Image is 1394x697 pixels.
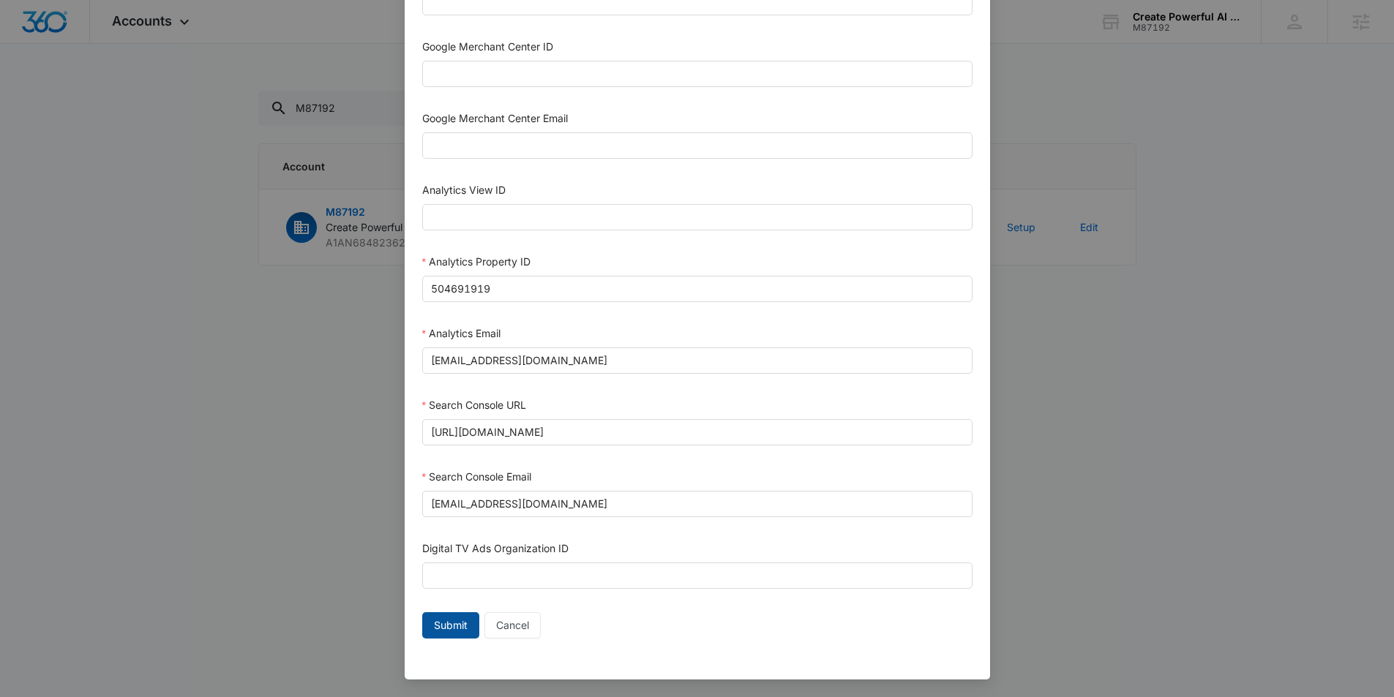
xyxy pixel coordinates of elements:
label: Analytics View ID [422,184,506,196]
input: Digital TV Ads Organization ID [422,562,973,589]
input: Analytics Property ID [422,276,973,302]
button: Submit [422,612,479,638]
input: Analytics View ID [422,204,973,230]
label: Digital TV Ads Organization ID [422,542,569,554]
label: Google Merchant Center Email [422,112,568,124]
input: Google Merchant Center ID [422,61,973,87]
label: Search Console URL [422,399,526,411]
label: Google Merchant Center ID [422,40,553,53]
input: Search Console Email [422,491,973,517]
span: Cancel [496,617,529,633]
span: Submit [434,617,468,633]
label: Analytics Property ID [422,255,531,268]
button: Cancel [484,612,541,638]
label: Analytics Email [422,327,501,339]
input: Google Merchant Center Email [422,132,973,159]
label: Search Console Email [422,470,531,483]
input: Analytics Email [422,347,973,374]
input: Search Console URL [422,419,973,445]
